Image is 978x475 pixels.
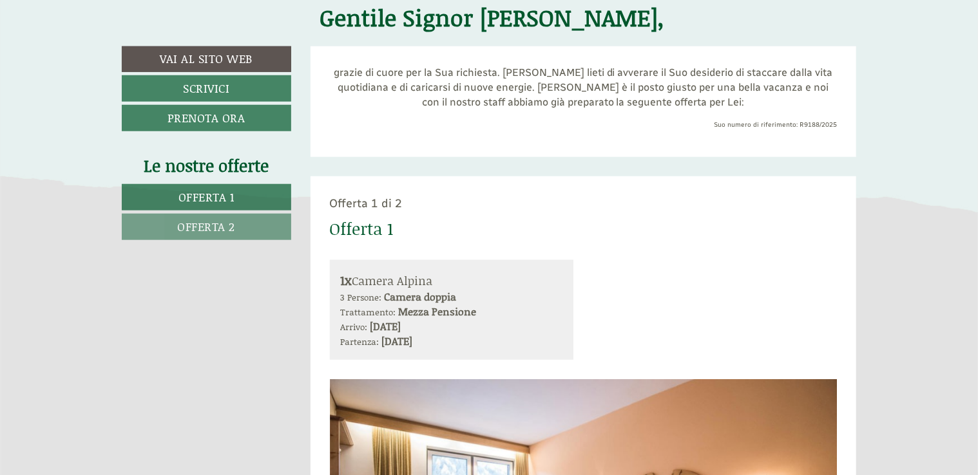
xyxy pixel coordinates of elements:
div: [DATE] [230,10,278,32]
span: Suo numero di riferimento: R9188/2025 [714,121,837,129]
b: Camera doppia [385,289,457,304]
b: [DATE] [370,319,401,333]
button: Invia [437,335,508,362]
small: Partenza: [341,335,379,348]
h1: Gentile Signor [PERSON_NAME], [320,5,665,31]
small: 3 Persone: [341,290,382,304]
b: 1x [341,271,352,289]
div: Offerta 1 [330,217,394,241]
span: Offerta 1 [178,189,235,205]
a: Scrivici [122,75,291,102]
div: Camera Alpina [341,271,563,290]
b: [DATE] [382,333,413,348]
a: Prenota ora [122,105,291,131]
b: Mezza Pensione [399,304,477,319]
small: Arrivo: [341,320,368,333]
small: 22:06 [19,62,200,71]
span: Offerta 1 di 2 [330,196,403,210]
div: Le nostre offerte [122,154,291,178]
small: Trattamento: [341,305,396,319]
p: grazie di cuore per la Sua richiesta. [PERSON_NAME] lieti di avverare il Suo desiderio di staccar... [330,66,838,110]
div: Hotel Edel.Weiss [19,37,200,48]
span: Offerta 2 [178,218,236,235]
a: Vai al sito web [122,46,291,72]
div: Buon giorno, come possiamo aiutarla? [10,35,207,74]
